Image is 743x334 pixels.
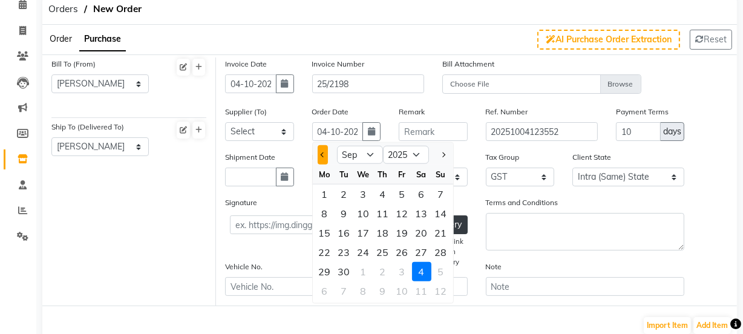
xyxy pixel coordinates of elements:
[412,281,431,301] div: 11
[354,262,373,281] div: Wednesday, October 1, 2025
[373,243,393,262] div: Thursday, September 25, 2025
[337,146,383,164] select: Select month
[486,277,685,296] input: Note
[442,59,494,70] label: Bill Attachment
[412,281,431,301] div: Saturday, October 11, 2025
[335,165,354,184] div: Tu
[335,243,354,262] div: 23
[335,243,354,262] div: Tuesday, September 23, 2025
[335,185,354,204] div: 2
[412,262,431,281] div: 4
[50,33,72,44] span: Order
[354,281,373,301] div: 8
[354,281,373,301] div: Wednesday, October 8, 2025
[431,204,451,223] div: Sunday, September 14, 2025
[225,197,257,208] label: Signature
[431,243,451,262] div: 28
[225,152,275,163] label: Shipment Date
[225,261,263,272] label: Vehicle No.
[312,74,424,93] input: Invoice Number
[335,281,354,301] div: Tuesday, October 7, 2025
[431,223,451,243] div: 21
[393,262,412,281] div: 3
[373,281,393,301] div: 9
[373,185,393,204] div: Thursday, September 4, 2025
[431,185,451,204] div: 7
[354,243,373,262] div: Wednesday, September 24, 2025
[315,223,335,243] div: 15
[393,262,412,281] div: Friday, October 3, 2025
[412,223,431,243] div: 20
[315,185,335,204] div: Monday, September 1, 2025
[354,223,373,243] div: Wednesday, September 17, 2025
[431,204,451,223] div: 14
[486,106,528,117] label: Ref. Number
[393,281,412,301] div: Friday, October 10, 2025
[431,262,451,281] div: Sunday, October 5, 2025
[335,262,354,281] div: 30
[335,204,354,223] div: 9
[393,204,412,223] div: 12
[315,281,335,301] div: 6
[412,185,431,204] div: 6
[412,204,431,223] div: 13
[486,197,558,208] label: Terms and Conditions
[393,165,412,184] div: Fr
[486,152,520,163] label: Tax Group
[537,30,680,50] button: AI Purchase Order Extraction
[663,125,681,138] span: days
[335,223,354,243] div: 16
[373,185,393,204] div: 4
[373,281,393,301] div: Thursday, October 9, 2025
[335,281,354,301] div: 7
[354,204,373,223] div: Wednesday, September 10, 2025
[354,243,373,262] div: 24
[373,243,393,262] div: 25
[335,223,354,243] div: Tuesday, September 16, 2025
[373,204,393,223] div: Thursday, September 11, 2025
[431,165,451,184] div: Su
[393,223,412,243] div: Friday, September 19, 2025
[315,281,335,301] div: Monday, October 6, 2025
[51,122,124,133] label: Ship To (Delivered To)
[393,281,412,301] div: 10
[225,106,267,117] label: Supplier (To)
[354,262,373,281] div: 1
[373,223,393,243] div: 18
[412,185,431,204] div: Saturday, September 6, 2025
[230,215,375,234] input: ex. https://img.dingg.app/invoice.jpg or uploaded image name
[354,165,373,184] div: We
[616,106,669,117] label: Payment Terms
[315,243,335,262] div: Monday, September 22, 2025
[354,204,373,223] div: 10
[412,243,431,262] div: 27
[315,243,335,262] div: 22
[354,185,373,204] div: Wednesday, September 3, 2025
[393,243,412,262] div: 26
[373,165,393,184] div: Th
[315,185,335,204] div: 1
[373,262,393,281] div: 2
[412,243,431,262] div: Saturday, September 27, 2025
[393,185,412,204] div: 5
[315,223,335,243] div: Monday, September 15, 2025
[335,204,354,223] div: Tuesday, September 9, 2025
[315,204,335,223] div: 8
[312,59,365,70] label: Invoice Number
[318,145,328,165] button: Previous month
[412,165,431,184] div: Sa
[393,223,412,243] div: 19
[373,262,393,281] div: Thursday, October 2, 2025
[644,317,691,334] button: Import Item
[315,204,335,223] div: Monday, September 8, 2025
[690,30,732,50] button: Reset
[572,152,611,163] label: Client State
[84,33,121,44] span: Purchase
[225,277,337,296] input: Vehicle No.
[393,204,412,223] div: Friday, September 12, 2025
[315,262,335,281] div: Monday, September 29, 2025
[412,262,431,281] div: Saturday, October 4, 2025
[431,281,451,301] div: 12
[225,59,267,70] label: Invoice Date
[315,262,335,281] div: 29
